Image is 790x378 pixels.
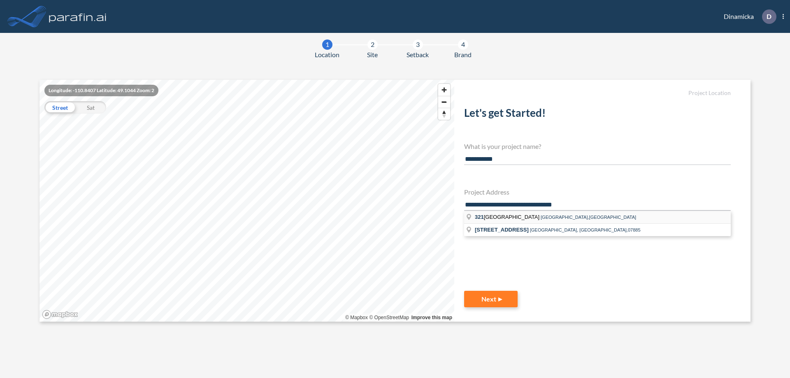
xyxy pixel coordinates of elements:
div: Sat [75,101,106,114]
button: Reset bearing to north [438,108,450,120]
button: Next [464,291,518,307]
div: 1 [322,39,332,50]
span: Setback [407,50,429,60]
p: D [767,13,771,20]
h2: Let's get Started! [464,107,731,123]
div: 2 [367,39,378,50]
span: [STREET_ADDRESS] [475,227,529,233]
a: Mapbox homepage [42,310,78,319]
div: 4 [458,39,468,50]
span: [GEOGRAPHIC_DATA],[GEOGRAPHIC_DATA] [541,215,636,220]
a: Mapbox [345,315,368,320]
span: [GEOGRAPHIC_DATA] [475,214,541,220]
h4: What is your project name? [464,142,731,150]
a: OpenStreetMap [369,315,409,320]
button: Zoom in [438,84,450,96]
span: Site [367,50,378,60]
h4: Project Address [464,188,731,196]
div: Street [44,101,75,114]
div: Longitude: -110.8407 Latitude: 49.1044 Zoom: 2 [44,85,158,96]
span: Brand [454,50,472,60]
span: Location [315,50,339,60]
h5: Project Location [464,90,731,97]
button: Zoom out [438,96,450,108]
span: 321 [475,214,484,220]
img: logo [47,8,108,25]
a: Improve this map [411,315,452,320]
div: 3 [413,39,423,50]
div: Dinamicka [711,9,784,24]
canvas: Map [39,80,454,322]
span: [GEOGRAPHIC_DATA], [GEOGRAPHIC_DATA],07885 [530,227,641,232]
